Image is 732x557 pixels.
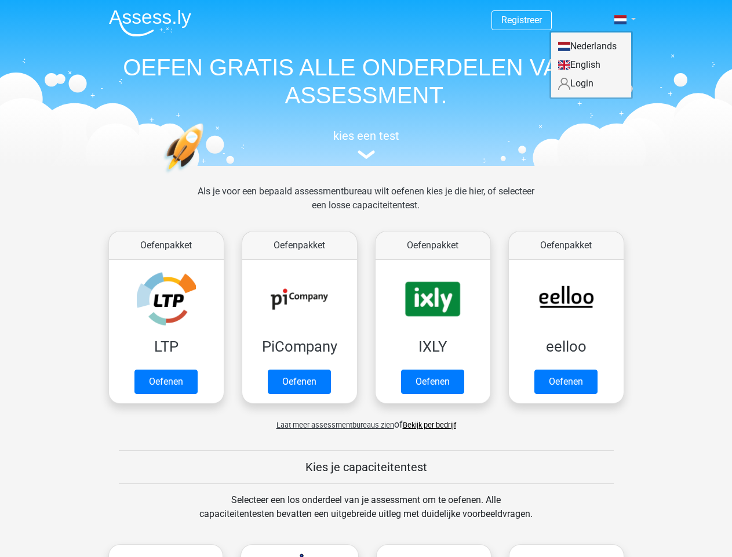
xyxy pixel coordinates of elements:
a: Oefenen [268,370,331,394]
a: Login [551,74,631,93]
img: oefenen [163,123,249,228]
div: Selecteer een los onderdeel van je assessment om te oefenen. Alle capaciteitentesten bevatten een... [188,493,544,535]
a: Oefenen [534,370,598,394]
span: Laat meer assessmentbureaus zien [276,421,394,429]
a: English [551,56,631,74]
a: kies een test [100,129,633,160]
img: Assessly [109,9,191,37]
img: assessment [358,150,375,159]
h5: kies een test [100,129,633,143]
a: Oefenen [401,370,464,394]
div: Als je voor een bepaald assessmentbureau wilt oefenen kies je die hier, of selecteer een losse ca... [188,185,544,226]
h1: OEFEN GRATIS ALLE ONDERDELEN VAN JE ASSESSMENT. [100,53,633,109]
a: Registreer [501,15,542,26]
h5: Kies je capaciteitentest [119,460,614,474]
a: Bekijk per bedrijf [403,421,456,429]
a: Nederlands [551,37,631,56]
div: of [100,408,633,432]
a: Oefenen [134,370,198,394]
